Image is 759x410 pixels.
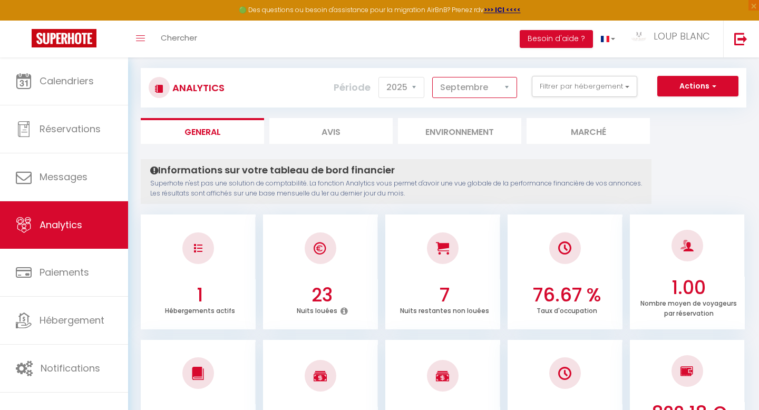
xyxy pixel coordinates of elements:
p: Taux d'occupation [537,304,597,315]
span: Calendriers [40,74,94,87]
li: Avis [269,118,393,144]
p: Nombre moyen de voyageurs par réservation [640,297,737,318]
p: Nuits louées [297,304,337,315]
button: Actions [657,76,738,97]
h3: 1.00 [636,277,742,299]
h3: 76.67 % [513,284,620,306]
p: Superhote n'est pas une solution de comptabilité. La fonction Analytics vous permet d'avoir une v... [150,179,642,199]
label: Période [334,76,371,99]
img: NO IMAGE [558,367,571,380]
a: ... LOUP BLANC [623,21,723,57]
img: ... [631,31,647,42]
span: Messages [40,170,87,183]
span: Analytics [40,218,82,231]
img: NO IMAGE [680,365,694,377]
span: Chercher [161,32,197,43]
a: >>> ICI <<<< [484,5,521,14]
button: Filtrer par hébergement [532,76,637,97]
p: Nuits restantes non louées [400,304,489,315]
h3: 1 [147,284,253,306]
span: Hébergement [40,314,104,327]
span: Notifications [41,362,100,375]
h3: 7 [391,284,498,306]
span: Paiements [40,266,89,279]
a: Chercher [153,21,205,57]
h3: Analytics [170,76,225,100]
li: Marché [527,118,650,144]
span: Réservations [40,122,101,135]
img: logout [734,32,747,45]
h4: Informations sur votre tableau de bord financier [150,164,642,176]
li: General [141,118,264,144]
button: Besoin d'aide ? [520,30,593,48]
span: LOUP BLANC [654,30,710,43]
img: NO IMAGE [194,244,202,252]
img: Super Booking [32,29,96,47]
li: Environnement [398,118,521,144]
p: Hébergements actifs [165,304,235,315]
h3: 23 [269,284,375,306]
